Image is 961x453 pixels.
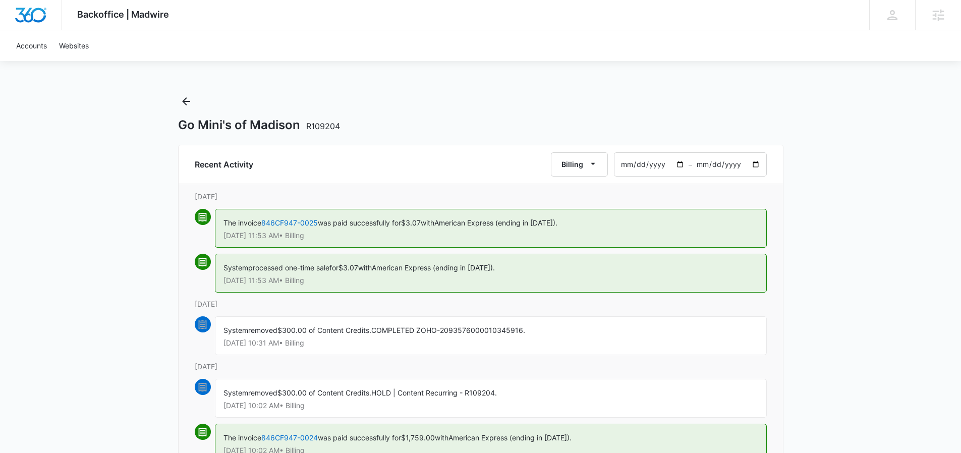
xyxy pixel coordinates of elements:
[358,263,372,272] span: with
[401,218,421,227] span: $3.07
[178,118,340,133] h1: Go Mini's of Madison
[248,388,277,397] span: removed
[195,191,767,202] p: [DATE]
[261,218,318,227] a: 846CF947-0025
[277,388,371,397] span: $300.00 of Content Credits.
[261,433,318,442] a: 846CF947-0024
[372,263,495,272] span: American Express (ending in [DATE]).
[53,30,95,61] a: Websites
[421,218,434,227] span: with
[338,263,358,272] span: $3.07
[77,9,169,20] span: Backoffice | Madwire
[178,93,194,109] button: Back
[223,388,248,397] span: System
[223,232,758,239] p: [DATE] 11:53 AM • Billing
[223,263,248,272] span: System
[248,326,277,334] span: removed
[195,158,253,171] h6: Recent Activity
[318,218,401,227] span: was paid successfully for
[434,218,557,227] span: American Express (ending in [DATE]).
[223,402,758,409] p: [DATE] 10:02 AM • Billing
[435,433,448,442] span: with
[195,361,767,372] p: [DATE]
[448,433,572,442] span: American Express (ending in [DATE]).
[223,218,261,227] span: The invoice
[248,263,329,272] span: processed one-time sale
[223,433,261,442] span: The invoice
[371,388,497,397] span: HOLD | Content Recurring - R109204.
[277,326,371,334] span: $300.00 of Content Credits.
[223,326,248,334] span: System
[10,30,53,61] a: Accounts
[223,277,758,284] p: [DATE] 11:53 AM • Billing
[371,326,525,334] span: COMPLETED ZOHO-2093576000010345916.
[551,152,608,177] button: Billing
[689,159,692,170] span: –
[318,433,401,442] span: was paid successfully for
[401,433,435,442] span: $1,759.00
[195,299,767,309] p: [DATE]
[223,339,758,347] p: [DATE] 10:31 AM • Billing
[306,121,340,131] span: R109204
[329,263,338,272] span: for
